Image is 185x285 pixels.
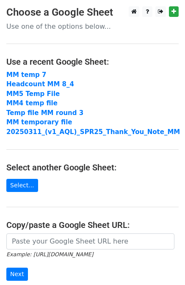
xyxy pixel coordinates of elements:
h4: Use a recent Google Sheet: [6,57,179,67]
p: Use one of the options below... [6,22,179,31]
small: Example: [URL][DOMAIN_NAME] [6,251,93,258]
a: MM temp 7 [6,71,46,79]
h4: Copy/paste a Google Sheet URL: [6,220,179,230]
input: Paste your Google Sheet URL here [6,233,174,249]
a: Headcount MM 8_4 [6,80,74,88]
a: 20250311_(v1_AQL)_SPR25_Thank_You_Note_MM [6,128,180,136]
input: Next [6,268,28,281]
h4: Select another Google Sheet: [6,162,179,173]
a: Temp file MM round 3 [6,109,83,117]
a: Select... [6,179,38,192]
h3: Choose a Google Sheet [6,6,179,19]
a: MM5 Temp File [6,90,60,98]
a: MM temporary file [6,118,72,126]
a: MM4 temp file [6,99,58,107]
